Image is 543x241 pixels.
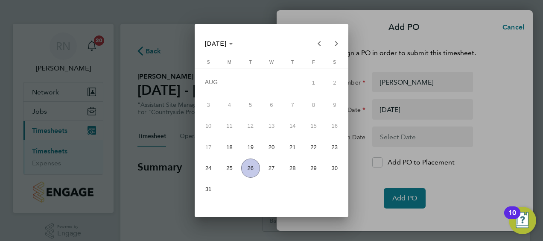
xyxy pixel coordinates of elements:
button: August 18, 2025 [219,137,240,158]
span: 30 [325,159,344,177]
button: August 10, 2025 [198,115,219,136]
button: August 28, 2025 [282,158,303,179]
span: 22 [304,138,323,156]
button: August 1, 2025 [303,71,324,94]
button: Choose month and year [201,36,237,51]
button: August 16, 2025 [324,115,345,136]
span: 25 [220,159,239,177]
button: August 15, 2025 [303,115,324,136]
span: 15 [304,117,323,135]
button: August 31, 2025 [198,179,219,200]
span: 7 [283,96,302,115]
button: August 30, 2025 [324,158,345,179]
button: August 9, 2025 [324,94,345,115]
span: 26 [241,159,260,177]
button: August 26, 2025 [240,158,261,179]
span: 11 [220,117,239,135]
button: August 14, 2025 [282,115,303,136]
button: August 20, 2025 [261,137,282,158]
td: AUG [198,71,303,94]
button: August 7, 2025 [282,94,303,115]
span: 28 [283,159,302,177]
span: 27 [262,159,281,177]
span: 31 [199,180,218,199]
span: 2 [325,73,344,94]
button: August 27, 2025 [261,158,282,179]
span: T [249,59,252,65]
span: 23 [325,138,344,156]
span: 18 [220,138,239,156]
button: Next month [328,35,345,52]
span: 5 [241,96,260,115]
button: August 23, 2025 [324,137,345,158]
span: W [269,59,274,65]
span: 17 [199,138,218,156]
button: August 25, 2025 [219,158,240,179]
span: 13 [262,117,281,135]
button: August 24, 2025 [198,158,219,179]
div: 10 [508,213,516,224]
span: S [333,59,336,65]
button: August 12, 2025 [240,115,261,136]
span: 10 [199,117,218,135]
button: August 11, 2025 [219,115,240,136]
span: T [291,59,294,65]
span: S [207,59,210,65]
span: 9 [325,96,344,115]
button: August 6, 2025 [261,94,282,115]
button: Open Resource Center, 10 new notifications [509,207,536,234]
button: August 3, 2025 [198,94,219,115]
button: August 19, 2025 [240,137,261,158]
span: 6 [262,96,281,115]
button: August 13, 2025 [261,115,282,136]
span: 4 [220,96,239,115]
span: F [312,59,315,65]
button: August 8, 2025 [303,94,324,115]
span: 1 [304,73,323,94]
button: August 29, 2025 [303,158,324,179]
button: August 21, 2025 [282,137,303,158]
span: 19 [241,138,260,156]
span: 14 [283,117,302,135]
button: Previous month [311,35,328,52]
span: 12 [241,117,260,135]
span: 16 [325,117,344,135]
button: August 5, 2025 [240,94,261,115]
span: M [228,59,231,65]
span: 20 [262,138,281,156]
button: August 4, 2025 [219,94,240,115]
span: 21 [283,138,302,156]
button: August 17, 2025 [198,137,219,158]
span: 29 [304,159,323,177]
button: August 22, 2025 [303,137,324,158]
span: [DATE] [205,40,227,47]
button: August 2, 2025 [324,71,345,94]
span: 24 [199,159,218,177]
span: 3 [199,96,218,115]
span: 8 [304,96,323,115]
